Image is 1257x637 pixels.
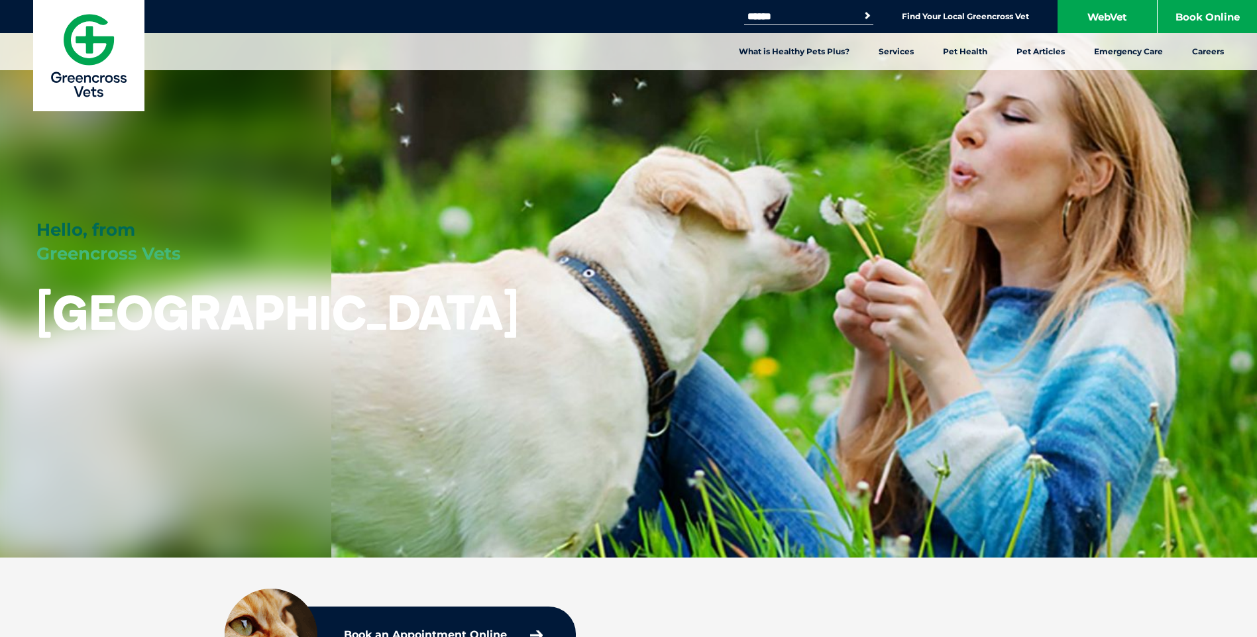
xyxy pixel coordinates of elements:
a: Find Your Local Greencross Vet [902,11,1029,22]
span: Greencross Vets [36,243,181,264]
a: What is Healthy Pets Plus? [724,33,864,70]
button: Search [861,9,874,23]
h1: [GEOGRAPHIC_DATA] [36,286,519,338]
a: Services [864,33,928,70]
span: Hello, from [36,219,135,240]
a: Pet Health [928,33,1002,70]
a: Careers [1177,33,1238,70]
a: Emergency Care [1079,33,1177,70]
a: Pet Articles [1002,33,1079,70]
